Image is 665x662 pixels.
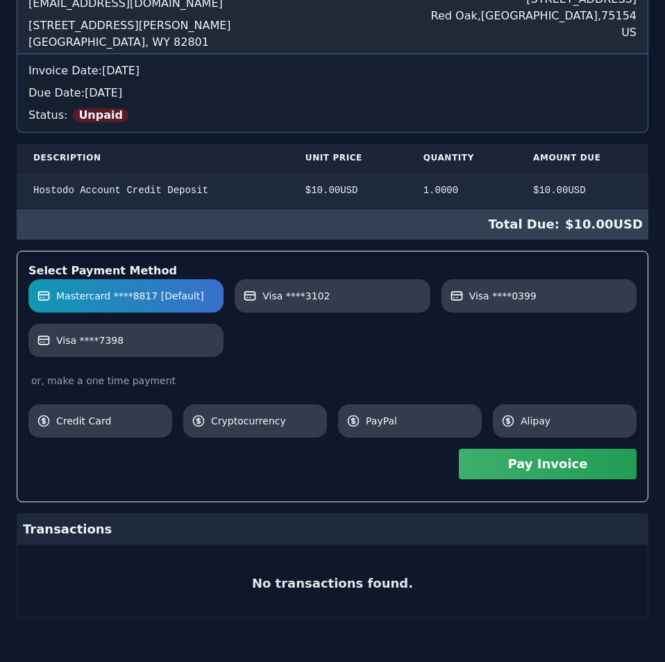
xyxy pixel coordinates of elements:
th: Quantity [407,144,516,172]
div: Due Date: [DATE] [28,85,637,101]
span: Mastercard ****8817 [Default] [56,289,204,303]
div: $ 10.00 USD [533,183,632,197]
span: Unpaid [73,108,128,122]
span: Alipay [521,414,628,428]
div: 1.0000 [423,183,500,197]
div: Select Payment Method [28,263,637,279]
th: Unit Price [289,144,407,172]
div: $ 10.00 USD [17,209,648,240]
div: [STREET_ADDRESS][PERSON_NAME] [28,17,231,34]
th: Amount Due [516,144,648,172]
span: Cryptocurrency [211,414,319,428]
div: Status: [28,101,637,124]
h2: No transactions found. [252,574,413,593]
div: Hostodo Account Credit Deposit [33,183,272,197]
div: $ 10.00 USD [305,183,390,197]
div: Invoice Date: [DATE] [28,63,637,79]
span: Credit Card [56,414,164,428]
div: or, make a one time payment [28,374,637,388]
div: Red Oak , [GEOGRAPHIC_DATA] , 75154 [431,8,637,24]
div: Transactions [17,514,648,545]
th: Description [17,144,289,172]
div: US [431,24,637,41]
span: Total Due: [488,215,565,234]
button: Pay Invoice [459,449,637,479]
div: [GEOGRAPHIC_DATA], WY 82801 [28,34,231,51]
span: PayPal [366,414,473,428]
